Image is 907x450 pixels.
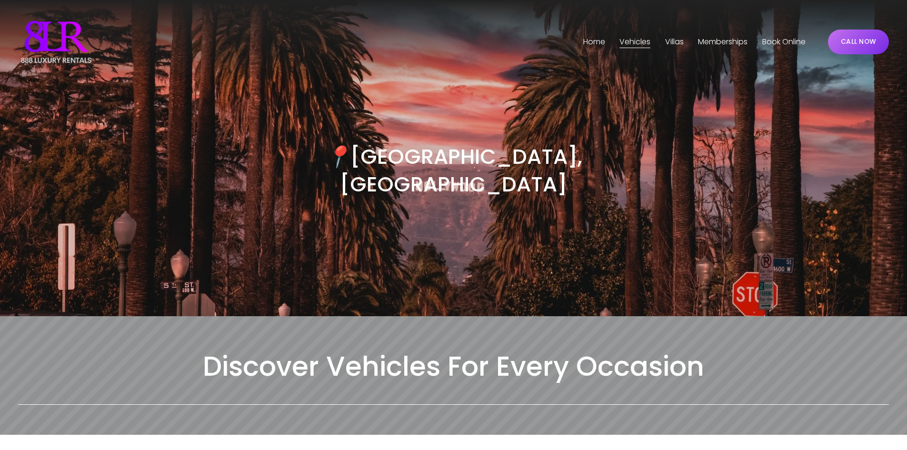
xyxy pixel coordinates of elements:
h3: [GEOGRAPHIC_DATA], [GEOGRAPHIC_DATA] [236,143,671,198]
a: CALL NOW [828,30,889,54]
a: folder dropdown [619,34,650,50]
a: Home [583,34,605,50]
em: 📍 [325,142,350,171]
span: Villas [665,35,684,49]
img: Luxury Car &amp; Home Rentals For Every Occasion [18,18,94,66]
a: folder dropdown [665,34,684,50]
a: Memberships [698,34,748,50]
h2: Discover Vehicles For Every Occasion [18,349,889,384]
span: Vehicles [619,35,650,49]
a: Book Online [762,34,806,50]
